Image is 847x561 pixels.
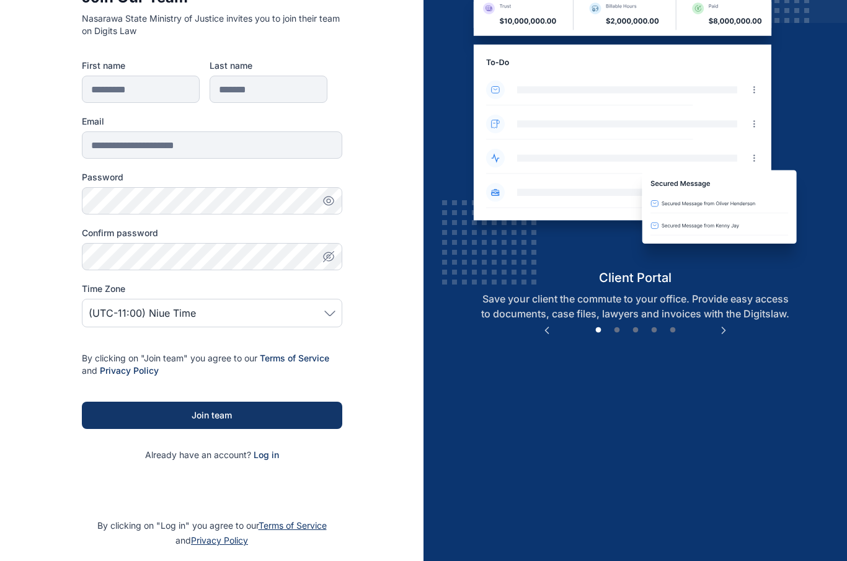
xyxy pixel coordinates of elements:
button: 1 [592,324,605,337]
a: Terms of Service [260,353,329,363]
label: First name [82,60,200,72]
button: 3 [629,324,642,337]
button: Previous [541,324,553,337]
label: Password [82,171,342,183]
p: Nasarawa State Ministry of Justice invites you to join their team on Digits Law [82,12,342,37]
a: Privacy Policy [100,365,159,376]
button: 5 [667,324,679,337]
span: (UTC-11:00) Niue Time [89,306,196,320]
a: Log in [254,449,279,460]
p: Save your client the commute to your office. Provide easy access to documents, case files, lawyer... [463,291,807,321]
label: Confirm password [82,227,342,239]
p: Already have an account? [82,449,342,461]
label: Email [82,115,342,128]
a: Terms of Service [259,520,327,531]
div: Join team [102,409,322,422]
button: 4 [648,324,660,337]
h5: client portal [463,269,807,286]
span: Time Zone [82,283,125,295]
p: By clicking on "Join team" you agree to our and [82,352,342,377]
p: By clicking on "Log in" you agree to our [15,518,409,548]
span: and [175,535,248,546]
button: 2 [611,324,623,337]
a: Privacy Policy [191,535,248,546]
button: Join team [82,402,342,429]
label: Last name [210,60,327,72]
button: Next [717,324,730,337]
